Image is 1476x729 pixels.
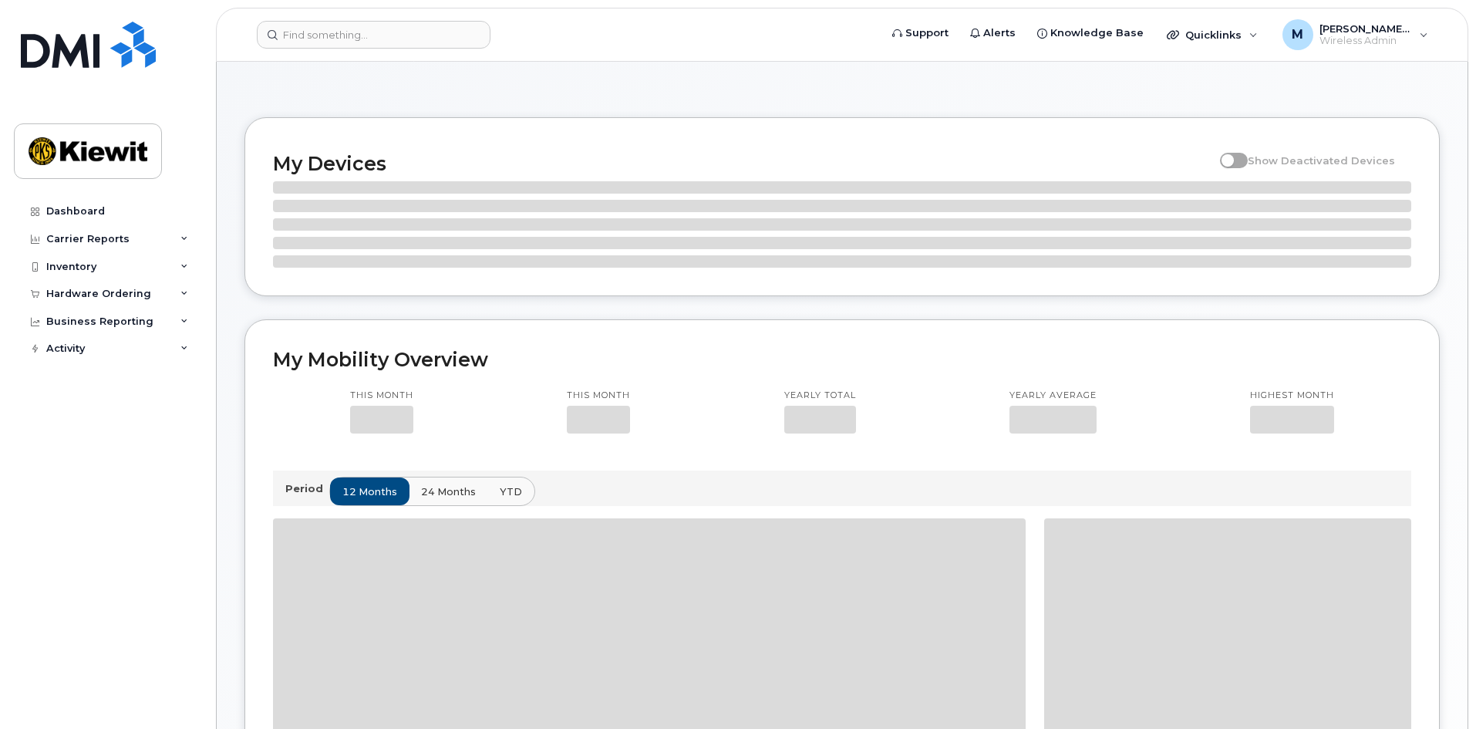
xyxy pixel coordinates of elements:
[273,348,1411,371] h2: My Mobility Overview
[500,484,522,499] span: YTD
[421,484,476,499] span: 24 months
[285,481,329,496] p: Period
[350,390,413,402] p: This month
[784,390,856,402] p: Yearly total
[1248,154,1395,167] span: Show Deactivated Devices
[567,390,630,402] p: This month
[1250,390,1334,402] p: Highest month
[1009,390,1097,402] p: Yearly average
[273,152,1212,175] h2: My Devices
[1220,146,1232,158] input: Show Deactivated Devices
